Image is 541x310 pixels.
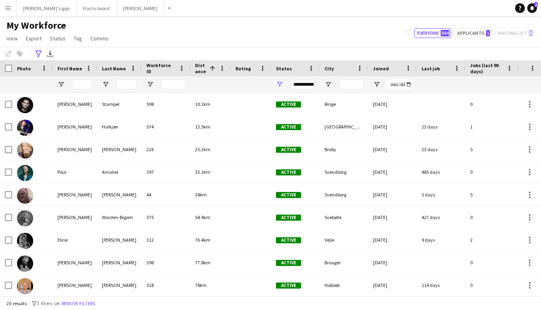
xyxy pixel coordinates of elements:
div: Eline [53,229,97,251]
img: Eline Engholm [17,233,33,249]
span: Active [276,215,301,221]
div: [PERSON_NAME] [97,251,142,274]
span: 78km [195,282,207,288]
div: [PERSON_NAME] [53,251,97,274]
button: Open Filter Menu [57,81,65,88]
input: Joined Filter Input [388,80,412,89]
span: Workforce ID [146,62,176,74]
button: Open Filter Menu [102,81,109,88]
img: Anna Halkjær [17,120,33,136]
span: Export [26,35,42,42]
span: Active [276,169,301,175]
span: Active [276,147,301,153]
div: [PERSON_NAME] [53,274,97,296]
div: Warden-Bigom [97,206,142,228]
div: 375 [142,206,190,228]
div: 23 days [417,138,465,160]
div: 1 [465,116,518,138]
div: [PERSON_NAME] [97,229,142,251]
button: [PERSON_NAME]'s gigs [17,0,76,16]
div: 0 [465,274,518,296]
span: My Workforce [6,19,66,32]
div: 3 days [417,183,465,206]
div: 485 days [417,161,465,183]
img: Jon Bjarnason [17,188,33,204]
div: [DATE] [368,93,417,115]
span: Active [276,192,301,198]
div: 312 [142,229,190,251]
button: Everyone694 [414,28,451,38]
span: 34km [195,192,207,198]
div: [DATE] [368,274,417,296]
div: Stampel [97,93,142,115]
div: Broager [320,251,368,274]
img: Poul Amaliel [17,165,33,181]
span: Tag [74,35,82,42]
button: Open Filter Menu [146,81,154,88]
a: Export [23,33,45,44]
button: Open Filter Menu [373,81,380,88]
app-action-btn: Advanced filters [34,49,43,59]
span: Active [276,101,301,108]
div: Svendborg [320,161,368,183]
div: 574 [142,116,190,138]
span: Rating [235,65,251,72]
span: City [325,65,334,72]
div: [PERSON_NAME] [53,116,97,138]
span: Active [276,283,301,289]
span: Jobs (last 90 days) [470,62,503,74]
div: [DATE] [368,138,417,160]
a: 2 [527,3,537,13]
div: [DATE] [368,206,417,228]
span: Status [50,35,66,42]
img: Brian O [17,255,33,272]
span: Active [276,237,301,243]
button: Applicants1 [454,28,492,38]
div: 427 days [417,206,465,228]
span: Status [276,65,292,72]
app-action-btn: Export XLSX [45,49,55,59]
div: [DATE] [368,251,417,274]
a: Comms [87,33,112,44]
div: 114 days [417,274,465,296]
div: 226 [142,138,190,160]
div: Broby [320,138,368,160]
span: 54.9km [195,214,210,220]
div: 0 [465,251,518,274]
span: 77.8km [195,259,210,266]
div: [PERSON_NAME] [53,138,97,160]
img: Kasper Larsen [17,278,33,294]
span: 1 [486,30,490,36]
div: 23 days [417,116,465,138]
div: Vejle [320,229,368,251]
div: 598 [142,93,190,115]
button: Remove filters [60,299,97,308]
div: 398 [142,251,190,274]
div: 44 [142,183,190,206]
div: [PERSON_NAME] [53,93,97,115]
div: [PERSON_NAME] [97,183,142,206]
img: Andreas Warden-Bigom [17,210,33,226]
div: Svendborg [320,183,368,206]
span: 10.2km [195,101,210,107]
div: 518 [142,274,190,296]
input: First Name Filter Input [72,80,92,89]
span: Last job [422,65,440,72]
div: 9 days [417,229,465,251]
div: Svebølle [320,206,368,228]
img: Kasper Stampel [17,97,33,113]
span: 694 [441,30,450,36]
input: City Filter Input [339,80,363,89]
div: Poul [53,161,97,183]
span: Last Name [102,65,126,72]
input: Last Name Filter Input [117,80,137,89]
div: 0 [465,93,518,115]
a: Status [47,33,69,44]
div: [PERSON_NAME] [53,206,97,228]
button: [PERSON_NAME] [117,0,164,16]
div: [PERSON_NAME] [97,138,142,160]
div: [GEOGRAPHIC_DATA] [320,116,368,138]
div: [DATE] [368,183,417,206]
div: 397 [142,161,190,183]
div: [DATE] [368,161,417,183]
